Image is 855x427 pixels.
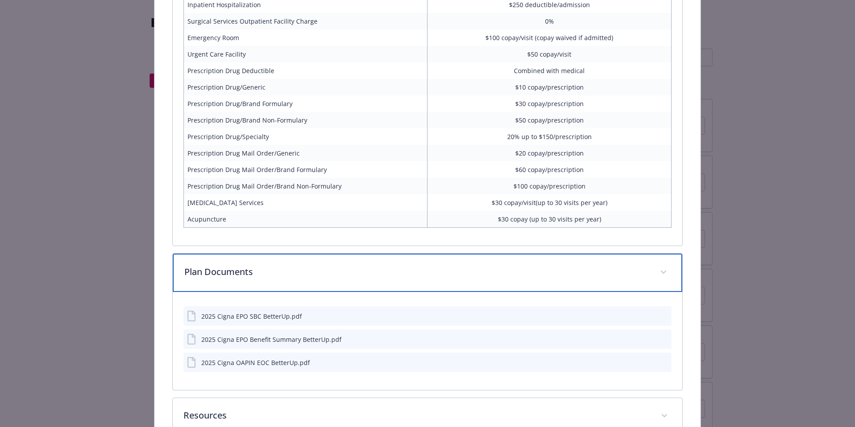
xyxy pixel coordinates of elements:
button: preview file [660,335,668,344]
td: 0% [427,13,672,29]
td: $50 copay/visit [427,46,672,62]
div: Plan Documents [173,254,683,292]
td: 20% up to $150/prescription [427,128,672,145]
div: 2025 Cigna OAPIN EOC BetterUp.pdf [201,358,310,367]
p: Resources [183,409,651,422]
button: download file [646,312,653,321]
td: [MEDICAL_DATA] Services [183,194,427,211]
div: 2025 Cigna EPO Benefit Summary BetterUp.pdf [201,335,342,344]
td: Combined with medical [427,62,672,79]
td: Prescription Drug/Specialty [183,128,427,145]
td: $10 copay/prescription [427,79,672,95]
td: $60 copay/prescription [427,161,672,178]
td: Prescription Drug Mail Order/Generic [183,145,427,161]
td: Surgical Services Outpatient Facility Charge [183,13,427,29]
td: Prescription Drug/Generic [183,79,427,95]
td: Prescription Drug Mail Order/Brand Non-Formulary [183,178,427,194]
button: download file [646,335,653,344]
div: 2025 Cigna EPO SBC BetterUp.pdf [201,312,302,321]
td: Prescription Drug/Brand Non-Formulary [183,112,427,128]
td: Prescription Drug Mail Order/Brand Formulary [183,161,427,178]
td: $20 copay/prescription [427,145,672,161]
td: Prescription Drug Deductible [183,62,427,79]
button: download file [646,358,653,367]
td: Emergency Room [183,29,427,46]
div: Plan Documents [173,292,683,390]
td: $100 copay/visit (copay waived if admitted) [427,29,672,46]
button: preview file [660,358,668,367]
td: Prescription Drug/Brand Formulary [183,95,427,112]
td: $30 copay (up to 30 visits per year) [427,211,672,228]
td: Acupuncture [183,211,427,228]
p: Plan Documents [184,265,650,279]
td: $30 copay/visit(up to 30 visits per year) [427,194,672,211]
button: preview file [660,312,668,321]
td: Urgent Care Facility [183,46,427,62]
td: $50 copay/prescription [427,112,672,128]
td: $30 copay/prescription [427,95,672,112]
td: $100 copay/prescription [427,178,672,194]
